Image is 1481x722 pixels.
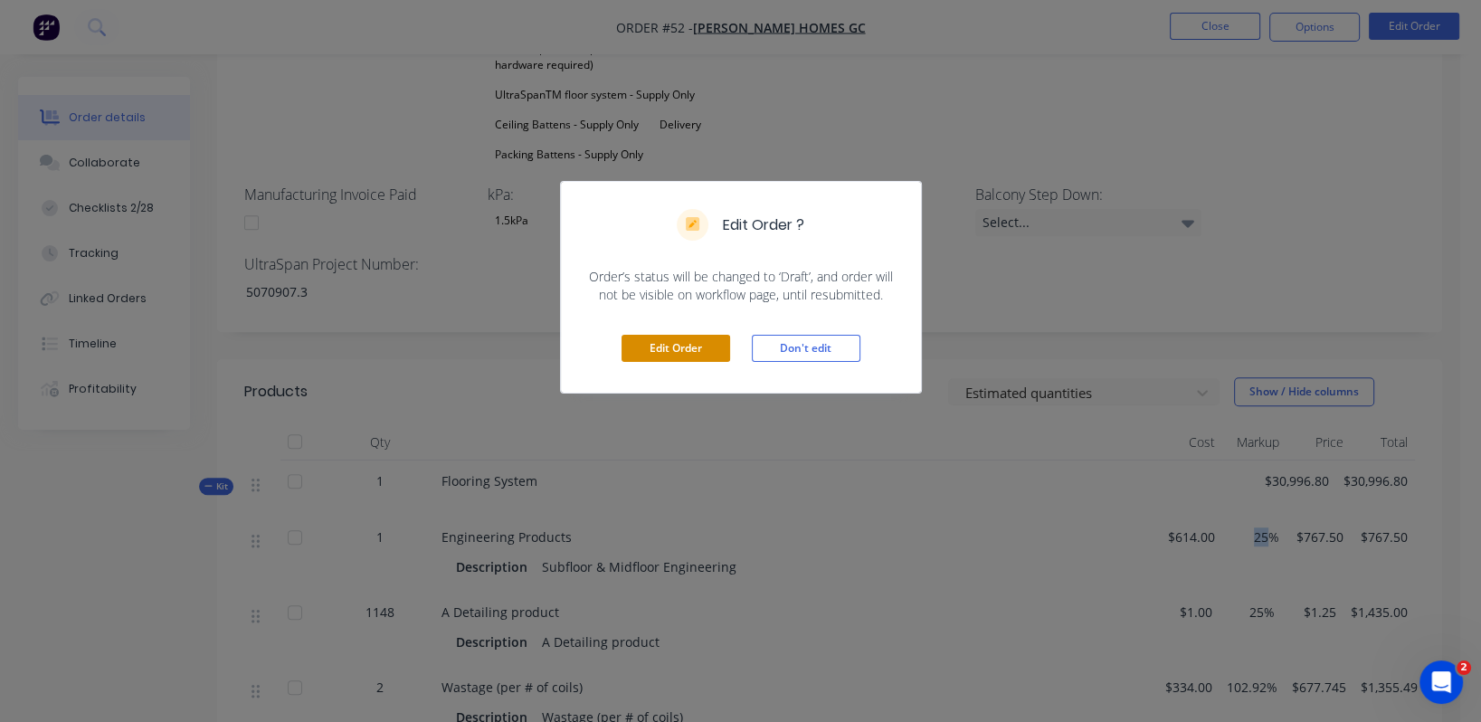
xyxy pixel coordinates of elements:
[583,268,899,304] span: Order’s status will be changed to ‘Draft’, and order will not be visible on workflow page, until ...
[1419,660,1463,704] iframe: Intercom live chat
[752,335,860,362] button: Don't edit
[1457,660,1471,675] span: 2
[622,335,730,362] button: Edit Order
[723,214,804,236] h5: Edit Order ?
